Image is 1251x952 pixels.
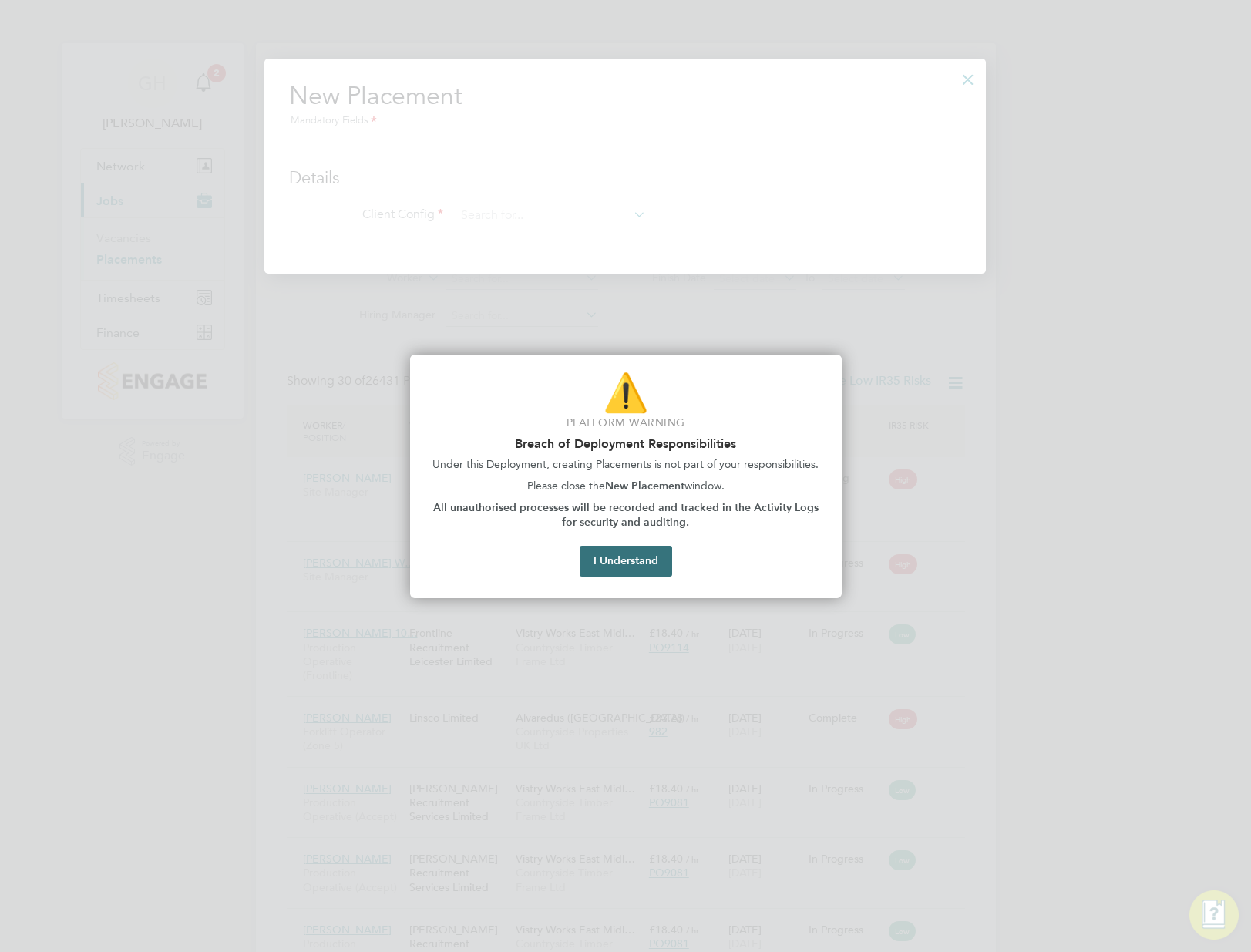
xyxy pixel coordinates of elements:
strong: All unauthorised processes will be recorded and tracked in the Activity Logs for security and aud... [433,501,822,530]
button: I Understand [580,546,672,577]
p: Under this Deployment, creating Placements is not part of your responsibilities. [429,457,823,473]
span: Please close the [527,479,605,493]
p: ⚠️ [429,367,823,419]
h2: Breach of Deployment Responsibilities [429,436,823,451]
span: window. [684,479,725,493]
div: Breach of Deployment Warning [410,355,842,598]
strong: New Placement [605,479,684,493]
p: Platform Warning [429,415,823,431]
